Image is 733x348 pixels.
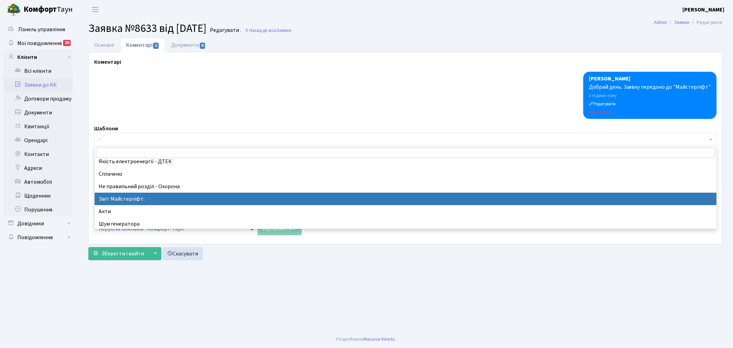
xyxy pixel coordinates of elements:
[644,15,733,30] nav: breadcrumb
[95,193,716,205] li: Звіт Майстерліфт:
[88,247,149,260] button: Зберегти і вийти
[3,120,73,133] a: Квитанції
[63,40,71,46] div: 20
[3,230,73,244] a: Повідомлення
[153,43,159,49] span: 1
[589,100,616,107] a: Редагувати
[200,43,205,49] span: 0
[3,78,73,92] a: Заявки до КК
[7,3,21,17] img: logo.png
[336,336,397,343] div: Розроблено .
[87,4,104,15] button: Переключити навігацію
[3,161,73,175] a: Адреси
[94,133,717,146] span: -
[690,19,723,26] li: Редагувати
[654,19,667,26] a: Admin
[3,50,73,64] a: Клієнти
[165,38,212,52] a: Документи
[95,168,716,180] li: Сплачено
[3,92,73,106] a: Договори продажу
[589,75,711,83] div: [PERSON_NAME]
[88,38,120,52] a: Основні
[3,203,73,217] a: Порушення
[276,27,291,34] span: Заявки
[17,40,62,47] span: Мої повідомлення
[24,4,73,16] span: Таун
[589,93,617,99] small: 3 години тому
[3,64,73,78] a: Всі клієнти
[209,27,241,34] small: Редагувати .
[3,189,73,203] a: Щоденник
[18,26,65,33] span: Панель управління
[162,247,203,260] a: Скасувати
[683,6,725,14] a: [PERSON_NAME]
[6,6,616,13] body: Rich Text Area. Press ALT-0 for help.
[589,101,616,107] small: Редагувати
[95,155,716,168] li: Якість електроенергії - ДТЕК
[674,19,690,26] a: Заявки
[3,147,73,161] a: Контакти
[589,83,711,91] div: Добрий день. Заявку передано до "Майстерліфт"
[95,218,716,230] li: Шум генератора
[3,23,73,36] a: Панель управління
[99,136,708,143] span: -
[3,106,73,120] a: Документи
[363,336,396,343] a: Massive Kinetic
[589,109,612,115] small: Видалити
[245,27,291,34] a: Назад до всіхЗаявки
[101,250,144,258] span: Зберегти і вийти
[94,124,118,133] label: Шаблони
[95,180,716,193] li: Не правильний розділ - Охорона
[3,217,73,230] a: Довідники
[88,20,206,36] span: Заявка №8633 від [DATE]
[120,38,165,52] a: Коментарі
[3,36,73,50] a: Мої повідомлення20
[94,58,121,66] label: Коментарі
[3,175,73,189] a: Автомобілі
[95,205,716,218] li: Акти
[24,4,57,15] b: Комфорт
[3,133,73,147] a: Орендарі
[589,108,612,116] a: Видалити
